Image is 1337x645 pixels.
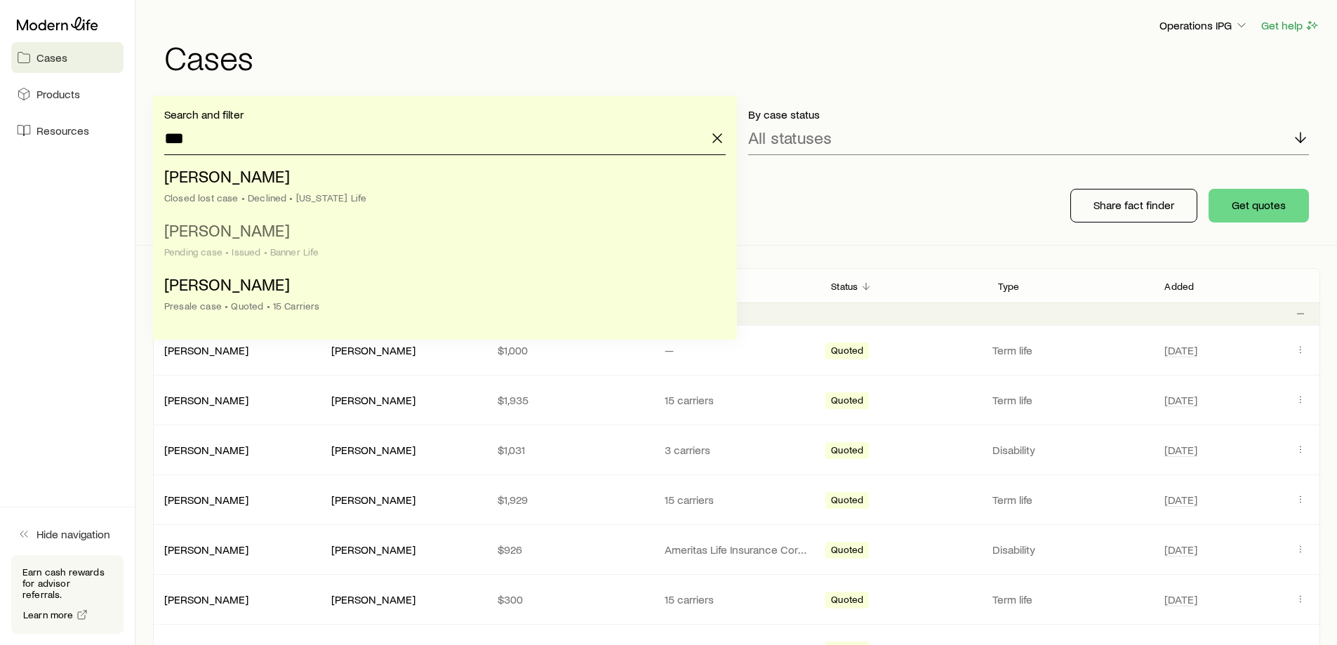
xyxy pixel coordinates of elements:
[331,592,415,607] div: [PERSON_NAME]
[665,493,809,507] p: 15 carriers
[1164,393,1197,407] span: [DATE]
[164,269,717,323] li: Donovan, Tom
[164,220,290,240] span: [PERSON_NAME]
[164,107,726,121] p: Search and filter
[665,343,809,357] p: —
[36,87,80,101] span: Products
[992,343,1148,357] p: Term life
[992,592,1148,606] p: Term life
[665,543,809,557] p: Ameritas Life Insurance Corp. (Ameritas)
[331,443,415,458] div: [PERSON_NAME]
[164,343,248,357] a: [PERSON_NAME]
[164,543,248,557] div: [PERSON_NAME]
[992,443,1148,457] p: Disability
[748,128,832,147] p: All statuses
[331,493,415,507] div: [PERSON_NAME]
[11,115,124,146] a: Resources
[164,443,248,458] div: [PERSON_NAME]
[498,493,642,507] p: $1,929
[36,124,89,138] span: Resources
[498,343,642,357] p: $1,000
[36,51,67,65] span: Cases
[164,246,717,258] div: Pending case • Issued • Banner Life
[164,161,717,215] li: Rizzardi, Don
[164,166,290,186] span: [PERSON_NAME]
[331,543,415,557] div: [PERSON_NAME]
[11,79,124,109] a: Products
[1260,18,1320,34] button: Get help
[1159,18,1249,32] p: Operations IPG
[1159,18,1249,34] button: Operations IPG
[992,543,1148,557] p: Disability
[164,393,248,406] a: [PERSON_NAME]
[331,393,415,408] div: [PERSON_NAME]
[1164,592,1197,606] span: [DATE]
[665,443,809,457] p: 3 carriers
[1164,281,1194,292] p: Added
[164,40,1320,74] h1: Cases
[164,343,248,358] div: [PERSON_NAME]
[831,281,858,292] p: Status
[22,566,112,600] p: Earn cash rewards for advisor referrals.
[164,493,248,507] div: [PERSON_NAME]
[665,592,809,606] p: 15 carriers
[164,543,248,556] a: [PERSON_NAME]
[164,443,248,456] a: [PERSON_NAME]
[498,592,642,606] p: $300
[1164,493,1197,507] span: [DATE]
[23,610,74,620] span: Learn more
[164,192,717,204] div: Closed lost case • Declined • [US_STATE] Life
[998,281,1020,292] p: Type
[164,393,248,408] div: [PERSON_NAME]
[831,345,863,359] span: Quoted
[498,393,642,407] p: $1,935
[498,443,642,457] p: $1,031
[11,42,124,73] a: Cases
[164,493,248,506] a: [PERSON_NAME]
[992,493,1148,507] p: Term life
[1164,443,1197,457] span: [DATE]
[831,394,863,409] span: Quoted
[164,274,290,294] span: [PERSON_NAME]
[164,300,717,312] div: Presale case • Quoted • 15 Carriers
[11,555,124,634] div: Earn cash rewards for advisor referrals.Learn more
[1093,198,1174,212] p: Share fact finder
[164,592,248,607] div: [PERSON_NAME]
[1070,189,1197,222] button: Share fact finder
[11,519,124,550] button: Hide navigation
[1209,189,1309,222] button: Get quotes
[331,343,415,358] div: [PERSON_NAME]
[164,215,717,269] li: Donovan, Thomas
[498,543,642,557] p: $926
[36,527,110,541] span: Hide navigation
[1164,343,1197,357] span: [DATE]
[831,544,863,559] span: Quoted
[831,444,863,459] span: Quoted
[748,107,1310,121] p: By case status
[992,393,1148,407] p: Term life
[831,494,863,509] span: Quoted
[831,594,863,609] span: Quoted
[665,393,809,407] p: 15 carriers
[164,592,248,606] a: [PERSON_NAME]
[1164,543,1197,557] span: [DATE]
